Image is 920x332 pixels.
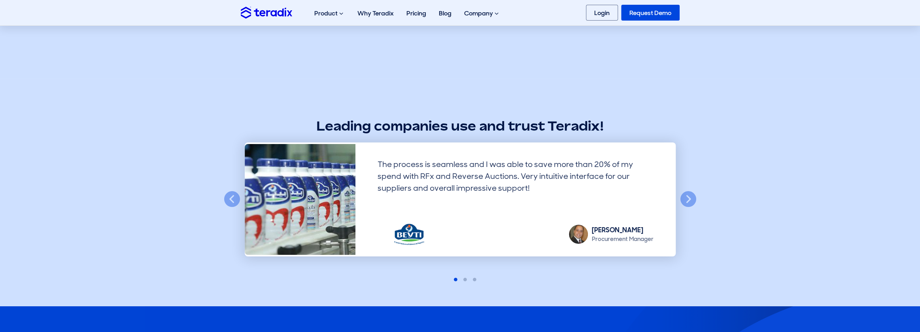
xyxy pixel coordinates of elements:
h2: Leading companies use and trust Teradix! [241,117,680,135]
button: 3 of 3 [467,276,473,282]
button: 1 of 3 [448,276,454,282]
iframe: Chatbot [868,280,909,321]
div: The process is seamless and I was able to save more than 20% of my spend with RFx and Reverse Auc... [371,152,660,212]
a: Blog [433,1,458,26]
img: Islam Abdel Maqsoud [569,225,588,244]
button: Previous [223,191,241,208]
button: 2 of 3 [457,276,463,282]
img: Teradix logo [241,7,292,18]
a: Pricing [400,1,433,26]
a: Login [586,5,618,21]
div: Procurement Manager [592,235,654,243]
a: Why Teradix [351,1,400,26]
div: Product [308,1,351,26]
div: Company [458,1,506,26]
a: Request Demo [621,5,680,21]
img: Beyti [378,222,441,247]
button: Next [680,191,697,208]
div: [PERSON_NAME] [592,226,654,235]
